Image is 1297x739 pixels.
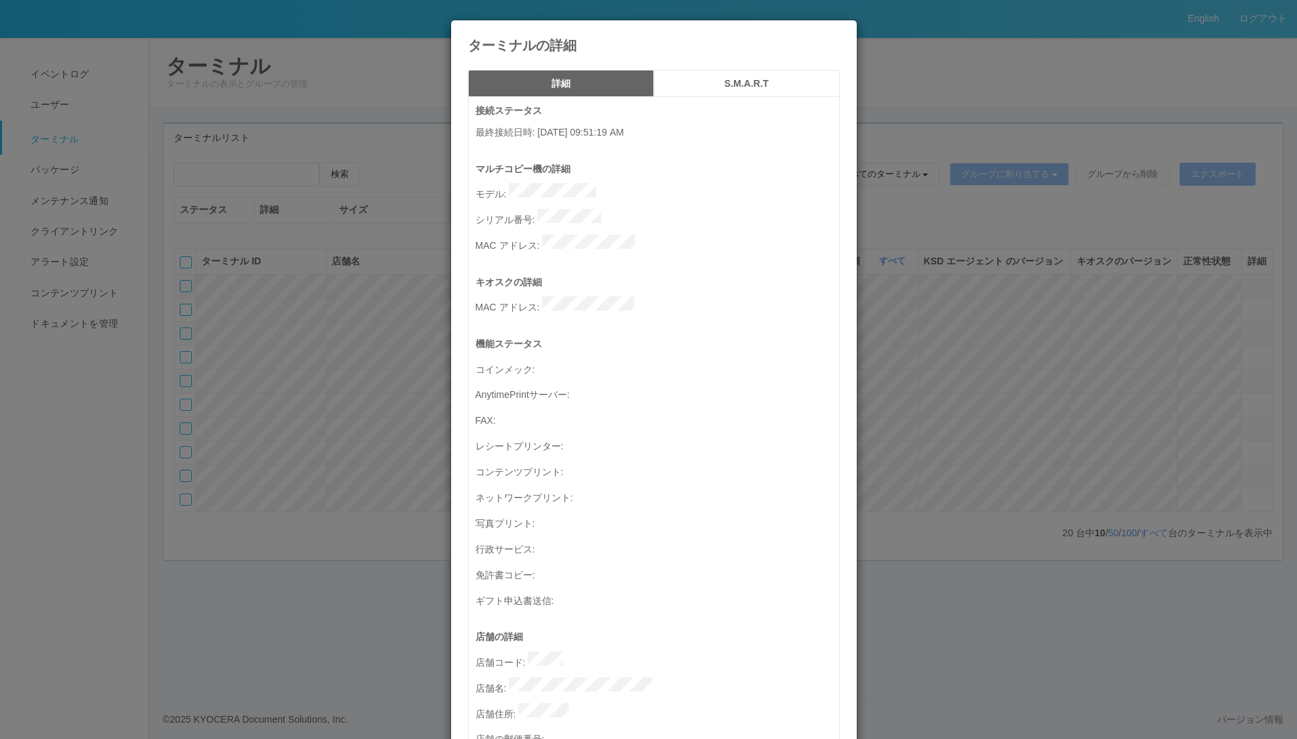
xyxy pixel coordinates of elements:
p: 最終接続日時 : [DATE] 09:51:19 AM [476,125,839,140]
button: S.M.A.R.T [654,70,840,97]
p: 機能ステータス [476,337,839,351]
p: 写真プリント : [476,513,839,531]
p: FAX : [476,410,839,428]
h5: 詳細 [473,79,649,89]
h4: ターミナルの詳細 [468,38,840,53]
p: 接続ステータス [476,104,839,118]
h5: S.M.A.R.T [659,79,835,89]
p: シリアル番号 : [476,209,839,227]
p: 行政サービス : [476,538,839,557]
p: 店舗名 : [476,677,839,696]
p: MAC アドレス : [476,235,839,253]
p: MAC アドレス : [476,296,839,315]
p: ギフト申込書送信 : [476,590,839,608]
p: マルチコピー機の詳細 [476,162,839,176]
button: 詳細 [468,70,654,97]
p: ネットワークプリント : [476,487,839,505]
p: コインメック : [476,359,839,377]
p: 店舗コード : [476,652,839,670]
p: 免許書コピー : [476,564,839,582]
p: コンテンツプリント : [476,461,839,479]
p: キオスクの詳細 [476,275,839,289]
p: 店舗住所 : [476,703,839,721]
p: AnytimePrintサーバー : [476,384,839,402]
p: 店舗の詳細 [476,630,839,644]
p: モデル : [476,183,839,201]
p: レシートプリンター : [476,435,839,454]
